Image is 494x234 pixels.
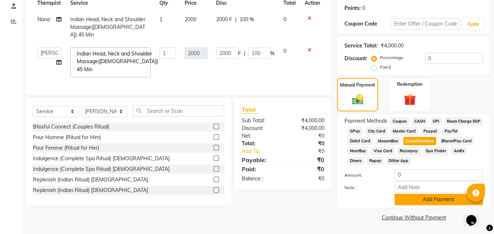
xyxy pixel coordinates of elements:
[242,106,259,114] span: Total
[133,105,224,116] input: Search or Scan
[421,127,440,135] span: Paypal
[236,132,283,140] div: Net:
[365,127,388,135] span: City Card
[451,147,467,155] span: AmEx
[70,16,146,38] span: Indian Head, Neck and Shoulder Massage([DEMOGRAPHIC_DATA]) 45 Min
[283,132,330,140] div: ₹0
[347,157,364,165] span: Diners
[244,50,245,57] span: |
[33,123,109,131] div: Blissful Connect (Couples Ritual)
[445,117,483,126] span: Room Charge EGP
[185,16,196,23] span: 2000
[236,147,291,155] a: Add Tip
[386,157,411,165] span: Dittor App
[283,16,286,23] span: 0
[412,117,427,126] span: CASH
[395,194,483,205] button: Add Payment
[376,137,400,145] span: MosamBee
[442,127,460,135] span: PayTM
[291,147,330,155] div: ₹0
[381,42,404,50] div: ₹4,000.00
[391,18,460,30] input: Enter Offer / Coupon Code
[159,16,162,23] span: 1
[33,165,170,173] div: Indulgence (Complete Spa Ritual) [DEMOGRAPHIC_DATA]
[236,156,283,164] div: Payable:
[463,205,487,227] iframe: chat widget
[33,155,170,162] div: Indulgence (Complete Spa Ritual) [DEMOGRAPHIC_DATA]
[283,175,330,183] div: ₹0
[270,50,275,57] span: %
[367,157,384,165] span: Rupay
[340,82,375,88] label: Manual Payment
[423,147,449,155] span: Spa Finder
[33,176,148,184] div: Replenish (Indian Ritual) [DEMOGRAPHIC_DATA]
[33,134,101,141] div: Pour Homme (Ritual for Him)
[77,50,158,73] span: Indian Head, Neck and Shoulder Massage([DEMOGRAPHIC_DATA]) 45 Min
[240,16,254,23] span: 100 %
[339,214,489,222] a: Continue Without Payment
[371,147,395,155] span: Visa Card
[344,42,378,50] div: Service Total:
[395,169,483,181] input: Amount
[380,54,403,61] label: Percentage
[283,124,330,132] div: ₹4,000.00
[236,140,283,147] div: Total:
[216,16,232,23] span: 2000 F
[397,81,422,88] label: Redemption
[37,16,50,23] span: Nana
[283,117,330,124] div: ₹4,000.00
[283,48,286,54] span: 0
[236,124,283,132] div: Discount:
[235,16,237,23] span: |
[236,165,283,173] div: Paid:
[439,137,474,145] span: BharatPay Card
[93,66,96,73] a: x
[33,144,99,152] div: Pour Femme (Ritual for Her)
[236,175,283,183] div: Balance :
[362,4,365,12] div: 0
[400,92,420,107] img: _gift.svg
[283,140,330,147] div: ₹0
[463,19,484,30] button: Apply
[348,93,367,106] img: _cash.svg
[347,147,368,155] span: NearBuy
[395,181,483,193] input: Add Note
[236,117,283,124] div: Sub Total:
[339,184,389,191] label: Note:
[283,165,330,173] div: ₹0
[344,117,387,125] span: Payment Methods
[430,117,442,126] span: UPI
[344,4,361,12] div: Points:
[347,137,373,145] span: Debit Card
[33,187,148,194] div: Replenish (Indian Ritual) [DEMOGRAPHIC_DATA]
[344,55,367,62] div: Discount:
[339,172,389,179] label: Amount:
[380,64,391,70] label: Fixed
[238,50,241,57] span: F
[397,147,421,155] span: Razorpay
[347,127,362,135] span: GPay
[391,127,418,135] span: Master Card
[403,137,436,145] span: Complimentary
[344,20,391,28] div: Coupon Code
[390,117,409,126] span: Coupon
[283,156,330,164] div: ₹0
